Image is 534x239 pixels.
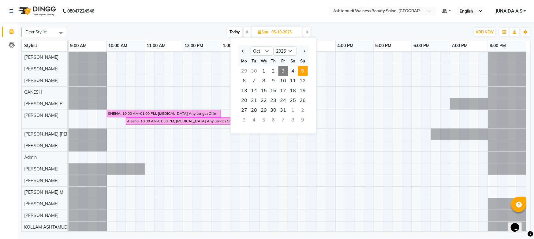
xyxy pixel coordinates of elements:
div: Th [269,56,278,66]
span: 20 [239,95,249,105]
span: Stylist [24,43,37,48]
span: 9 [269,76,278,86]
div: Saturday, October 4, 2025 [288,66,298,76]
span: 31 [278,105,288,115]
button: Previous month [241,46,246,56]
iframe: chat widget [508,215,528,233]
div: Tuesday, October 14, 2025 [249,86,259,95]
div: Saturday, November 8, 2025 [288,115,298,125]
div: Wednesday, October 29, 2025 [259,105,269,115]
span: 28 [249,105,259,115]
div: Wednesday, October 8, 2025 [259,76,269,86]
span: Admin [24,155,37,160]
div: Monday, November 3, 2025 [239,115,249,125]
span: KOLLAM ASHTAMUDI NEW [24,224,80,230]
span: 24 [278,95,288,105]
div: Aleena, 10:30 AM-01:30 PM, [MEDICAL_DATA] Any Length Offer [126,118,239,124]
div: Monday, September 29, 2025 [239,66,249,76]
span: [PERSON_NAME] P [24,101,62,106]
span: 5 [298,66,308,76]
select: Select month [250,47,274,56]
span: 6 [239,76,249,86]
span: 19 [298,86,308,95]
div: Monday, October 20, 2025 [239,95,249,105]
select: Select year [274,47,297,56]
div: Saturday, October 11, 2025 [288,76,298,86]
span: JUNAIDA A S [495,8,522,14]
div: Friday, October 17, 2025 [278,86,288,95]
span: 2 [269,66,278,76]
div: Friday, October 31, 2025 [278,105,288,115]
a: 12:00 PM [183,41,205,50]
div: Saturday, October 25, 2025 [288,95,298,105]
div: Tuesday, October 21, 2025 [249,95,259,105]
span: [PERSON_NAME] [24,113,58,118]
a: 9:00 AM [69,41,88,50]
span: 22 [259,95,269,105]
div: Tuesday, September 30, 2025 [249,66,259,76]
span: 26 [298,95,308,105]
span: [PERSON_NAME] [24,178,58,183]
div: Thursday, October 9, 2025 [269,76,278,86]
img: logo [16,2,58,20]
div: Friday, October 10, 2025 [278,76,288,86]
span: 12 [298,76,308,86]
div: Sunday, October 5, 2025 [298,66,308,76]
span: 29 [259,105,269,115]
div: Tuesday, October 7, 2025 [249,76,259,86]
div: Thursday, October 23, 2025 [269,95,278,105]
button: Next month [301,46,307,56]
span: 16 [269,86,278,95]
span: GANESH [24,89,42,95]
div: Tuesday, October 28, 2025 [249,105,259,115]
div: Saturday, November 1, 2025 [288,105,298,115]
span: [PERSON_NAME] [PERSON_NAME] [24,131,94,137]
div: Monday, October 27, 2025 [239,105,249,115]
a: 4:00 PM [336,41,355,50]
a: 6:00 PM [412,41,431,50]
span: 14 [249,86,259,95]
div: Thursday, October 30, 2025 [269,105,278,115]
div: Thursday, October 16, 2025 [269,86,278,95]
div: Monday, October 6, 2025 [239,76,249,86]
span: 17 [278,86,288,95]
div: Thursday, October 2, 2025 [269,66,278,76]
span: 7 [249,76,259,86]
span: 10 [278,76,288,86]
div: Friday, October 3, 2025 [278,66,288,76]
span: 3 [278,66,288,76]
span: 30 [269,105,278,115]
span: 21 [249,95,259,105]
span: 15 [259,86,269,95]
div: Sunday, October 19, 2025 [298,86,308,95]
span: [PERSON_NAME] [24,143,58,148]
div: Fr [278,56,288,66]
div: Sunday, October 12, 2025 [298,76,308,86]
span: Sun [256,30,270,34]
div: Tu [249,56,259,66]
div: Friday, October 24, 2025 [278,95,288,105]
span: 13 [239,86,249,95]
div: Su [298,56,308,66]
span: [PERSON_NAME] [24,166,58,172]
span: 25 [288,95,298,105]
div: Wednesday, October 15, 2025 [259,86,269,95]
span: [PERSON_NAME] M [24,189,63,195]
span: ADD NEW [476,30,494,34]
div: Monday, October 13, 2025 [239,86,249,95]
button: ADD NEW [474,28,495,36]
a: 11:00 AM [145,41,167,50]
div: Sunday, October 26, 2025 [298,95,308,105]
div: Mo [239,56,249,66]
div: Sunday, November 9, 2025 [298,115,308,125]
span: [PERSON_NAME] [24,66,58,72]
span: [PERSON_NAME] [24,201,58,207]
span: 4 [288,66,298,76]
div: Wednesday, October 1, 2025 [259,66,269,76]
span: 11 [288,76,298,86]
a: 1:00 PM [221,41,241,50]
div: Friday, November 7, 2025 [278,115,288,125]
div: Sa [288,56,298,66]
div: Tuesday, November 4, 2025 [249,115,259,125]
span: Filter Stylist [25,29,47,34]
